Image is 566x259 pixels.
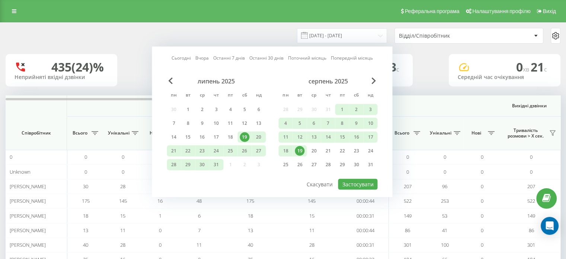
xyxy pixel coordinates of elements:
span: 11 [120,227,125,234]
div: 31 [211,160,221,170]
span: 0 [530,168,533,175]
div: 25 [281,160,290,170]
div: нд 10 серп 2025 р. [363,118,377,129]
abbr: неділя [253,90,264,101]
div: сб 2 серп 2025 р. [349,104,363,115]
div: пн 25 серп 2025 р. [278,159,292,170]
span: 18 [248,212,253,219]
td: 00:00:31 [342,238,389,252]
span: 1 [159,212,162,219]
div: чт 10 лип 2025 р. [209,118,223,129]
span: 7 [198,227,201,234]
div: 16 [351,132,361,142]
div: 29 [337,160,347,170]
div: 3 [365,105,375,114]
span: 0 [84,168,87,175]
div: 17 [211,132,221,142]
span: [PERSON_NAME] [10,227,46,234]
div: серпень 2025 [278,78,377,85]
div: 28 [169,160,179,170]
div: 7 [169,119,179,128]
div: сб 9 серп 2025 р. [349,118,363,129]
span: 175 [246,198,254,204]
span: 0 [122,154,124,160]
span: 207 [404,183,412,190]
a: Поточний місяць [288,54,326,61]
div: сб 16 серп 2025 р. [349,132,363,143]
div: 31 [365,160,375,170]
div: Середній час очікування [458,74,551,80]
div: 4 [226,105,235,114]
abbr: неділя [365,90,376,101]
div: 21 [323,146,333,156]
span: Previous Month [168,78,173,84]
div: 12 [295,132,304,142]
div: 30 [351,160,361,170]
a: Останні 30 днів [249,54,284,61]
abbr: понеділок [280,90,291,101]
abbr: п’ятниця [336,90,348,101]
span: 0 [481,241,483,248]
span: 28 [120,241,125,248]
div: вт 1 лип 2025 р. [181,104,195,115]
div: сб 19 лип 2025 р. [237,132,252,143]
div: вт 19 серп 2025 р. [292,145,307,157]
div: сб 30 серп 2025 р. [349,159,363,170]
span: [PERSON_NAME] [10,183,46,190]
div: 16 [197,132,207,142]
span: 149 [404,212,412,219]
div: ср 20 серп 2025 р. [307,145,321,157]
div: нд 20 лип 2025 р. [252,132,266,143]
span: c [396,65,399,73]
div: 2 [351,105,361,114]
span: 0 [122,168,124,175]
span: 53 [442,212,447,219]
span: Унікальні [430,130,451,136]
div: Неприйняті вхідні дзвінки [15,74,108,80]
span: 0 [406,168,409,175]
abbr: вівторок [182,90,194,101]
span: 28 [120,183,125,190]
span: 149 [527,212,535,219]
span: 11 [309,227,314,234]
div: чт 17 лип 2025 р. [209,132,223,143]
span: 86 [405,227,410,234]
div: 15 [337,132,347,142]
span: c [544,65,547,73]
div: сб 12 лип 2025 р. [237,118,252,129]
div: 12 [240,119,249,128]
div: ср 23 лип 2025 р. [195,145,209,157]
span: 6 [198,212,201,219]
div: нд 17 серп 2025 р. [363,132,377,143]
div: нд 3 серп 2025 р. [363,104,377,115]
span: Unknown [10,168,31,175]
div: вт 22 лип 2025 р. [181,145,195,157]
span: 0 [481,198,483,204]
div: 20 [309,146,319,156]
div: 24 [211,146,221,156]
div: 1 [183,105,193,114]
a: Останні 7 днів [213,54,245,61]
td: 00:00:31 [342,208,389,223]
span: Співробітник [12,130,60,136]
div: пт 18 лип 2025 р. [223,132,237,143]
abbr: субота [239,90,250,101]
span: 0 [406,154,409,160]
div: 11 [226,119,235,128]
span: 0 [516,59,531,75]
span: 253 [441,198,449,204]
div: 6 [254,105,263,114]
span: 40 [248,241,253,248]
span: 0 [159,241,162,248]
span: Next Month [371,78,376,84]
div: 8 [183,119,193,128]
div: 4 [281,119,290,128]
abbr: вівторок [294,90,305,101]
div: нд 24 серп 2025 р. [363,145,377,157]
div: 13 [309,132,319,142]
div: 15 [183,132,193,142]
span: Тривалість розмови > Х сек. [504,127,547,139]
span: Нові [467,130,486,136]
div: 21 [169,146,179,156]
button: Застосувати [338,179,377,190]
